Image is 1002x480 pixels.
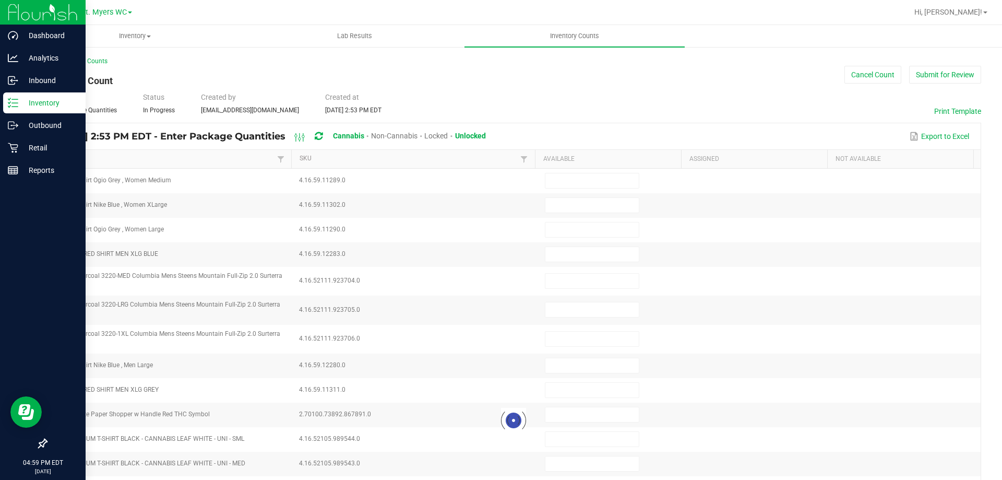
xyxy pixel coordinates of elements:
span: Ft. Myers WC [81,8,127,17]
a: ItemSortable [56,155,274,163]
p: Analytics [18,52,81,64]
span: [DATE] 2:53 PM EDT [325,107,381,114]
p: Reports [18,164,81,177]
span: Hi, [PERSON_NAME]! [914,8,982,16]
a: Inventory [25,25,245,47]
span: [EMAIL_ADDRESS][DOMAIN_NAME] [201,107,299,114]
inline-svg: Dashboard [8,30,18,41]
a: Filter [275,153,287,166]
inline-svg: Inventory [8,98,18,108]
span: Cannabis [333,132,364,140]
span: Created at [325,93,359,101]
span: Non-Cannabis [371,132,417,140]
th: Available [535,150,681,169]
p: [DATE] [5,467,81,475]
span: Lab Results [323,31,386,41]
th: Assigned [681,150,827,169]
inline-svg: Analytics [8,53,18,63]
inline-svg: Inbound [8,75,18,86]
iframe: Resource center [10,396,42,428]
p: Outbound [18,119,81,132]
div: [DATE] 2:53 PM EDT - Enter Package Quantities [54,127,494,146]
span: Created by [201,93,236,101]
span: Unlocked [455,132,486,140]
inline-svg: Outbound [8,120,18,131]
p: Inventory [18,97,81,109]
p: Retail [18,142,81,154]
p: Dashboard [18,29,81,42]
inline-svg: Reports [8,165,18,175]
a: Filter [518,153,530,166]
span: In Progress [143,107,175,114]
a: Inventory Counts [464,25,684,47]
button: Export to Excel [907,127,972,145]
button: Submit for Review [909,66,981,84]
span: Locked [424,132,448,140]
a: SKUSortable [300,155,518,163]
a: Lab Results [245,25,464,47]
span: Status [143,93,164,101]
span: Inventory [26,31,244,41]
inline-svg: Retail [8,143,18,153]
th: Not Available [827,150,973,169]
p: Inbound [18,74,81,87]
p: 04:59 PM EDT [5,458,81,467]
button: Print Template [934,106,981,116]
span: Inventory Counts [536,31,613,41]
button: Cancel Count [844,66,901,84]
